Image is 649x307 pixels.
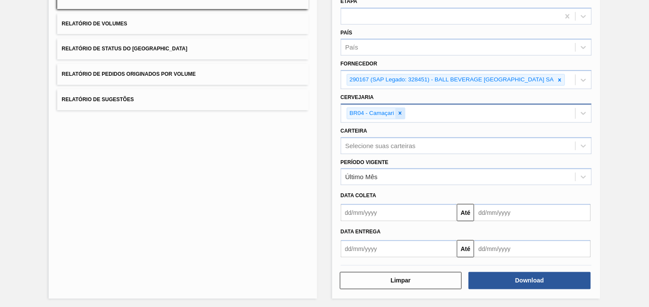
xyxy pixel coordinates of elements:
[341,128,368,134] label: Carteira
[62,46,187,52] span: Relatório de Status do [GEOGRAPHIC_DATA]
[341,159,389,165] label: Período Vigente
[62,96,134,102] span: Relatório de Sugestões
[346,142,416,149] div: Selecione suas carteiras
[347,108,396,119] div: BR04 - Camaçari
[347,74,556,85] div: 290167 (SAP Legado: 328451) - BALL BEVERAGE [GEOGRAPHIC_DATA] SA
[346,44,358,51] div: País
[341,229,381,235] span: Data Entrega
[62,21,127,27] span: Relatório de Volumes
[341,30,352,36] label: País
[341,204,457,221] input: dd/mm/yyyy
[57,64,308,85] button: Relatório de Pedidos Originados por Volume
[57,89,308,110] button: Relatório de Sugestões
[469,272,591,289] button: Download
[57,13,308,34] button: Relatório de Volumes
[457,240,474,257] button: Até
[57,38,308,59] button: Relatório de Status do [GEOGRAPHIC_DATA]
[341,61,377,67] label: Fornecedor
[341,94,374,100] label: Cervejaria
[62,71,196,77] span: Relatório de Pedidos Originados por Volume
[474,240,591,257] input: dd/mm/yyyy
[474,204,591,221] input: dd/mm/yyyy
[346,174,378,181] div: Último Mês
[457,204,474,221] button: Até
[341,240,457,257] input: dd/mm/yyyy
[340,272,462,289] button: Limpar
[341,192,377,198] span: Data coleta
